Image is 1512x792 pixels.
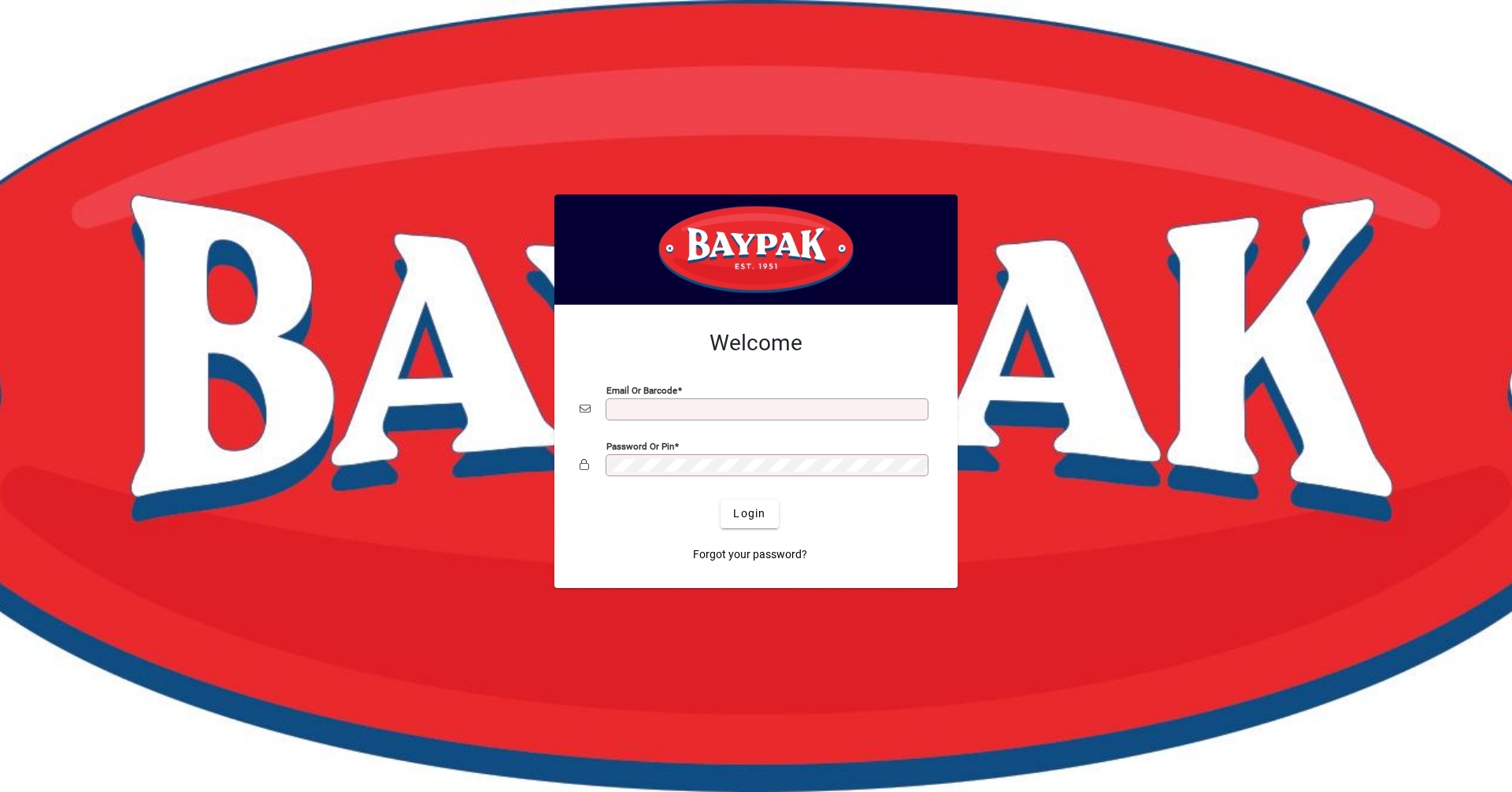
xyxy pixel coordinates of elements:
[721,500,778,528] button: Login
[606,440,674,451] mat-label: Password or Pin
[733,505,765,522] span: Login
[687,541,813,569] a: Forgot your password?
[606,384,677,395] mat-label: Email or Barcode
[580,330,932,357] h2: Welcome
[693,546,807,563] span: Forgot your password?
